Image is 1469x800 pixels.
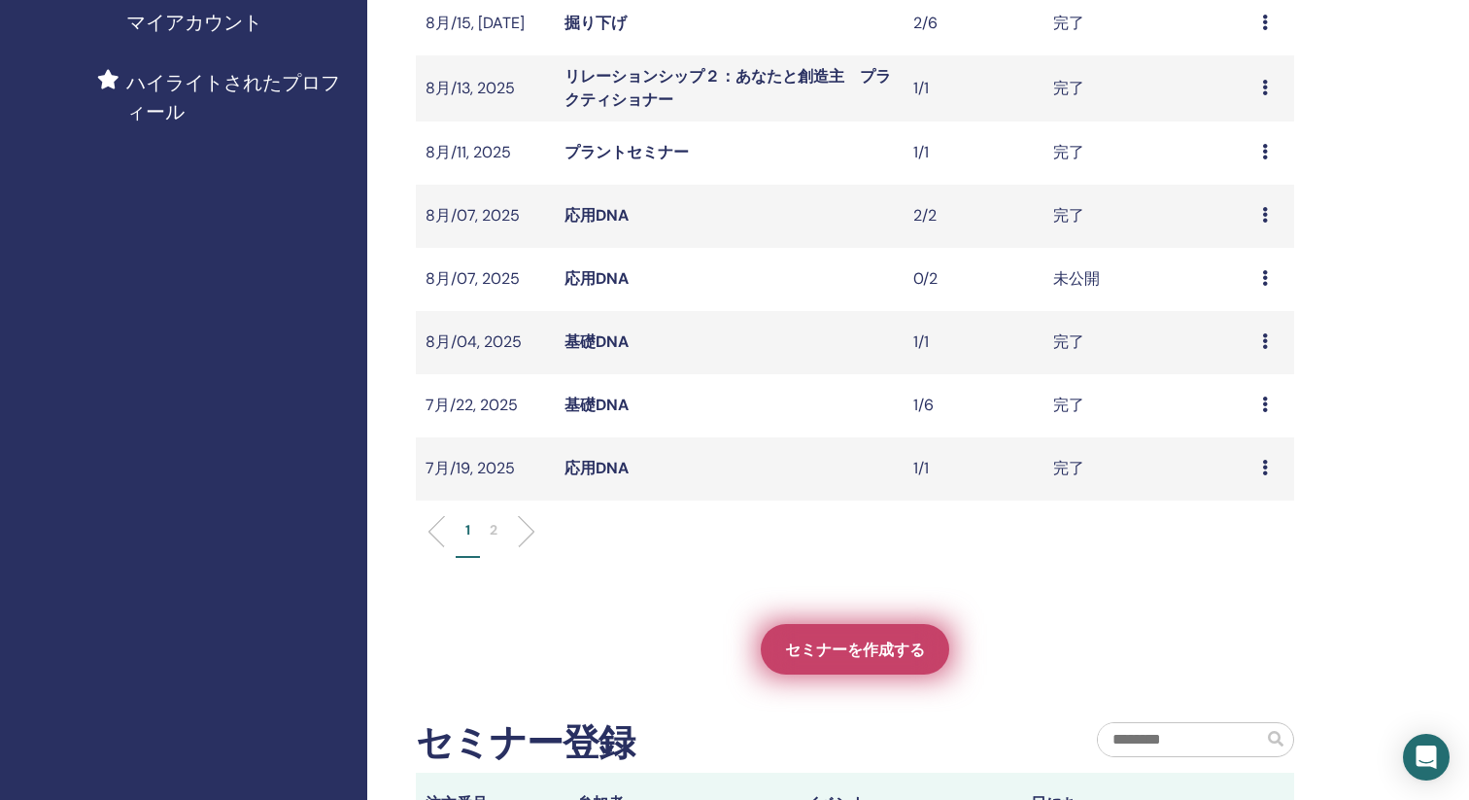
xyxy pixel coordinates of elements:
a: セミナーを作成する [761,624,949,675]
h2: セミナー登録 [416,721,634,766]
td: 完了 [1043,122,1252,185]
td: 完了 [1043,55,1252,122]
a: 応用DNA [564,205,629,226]
td: 0/2 [904,248,1042,311]
td: 完了 [1043,311,1252,374]
a: 掘り下げ [564,13,627,33]
td: 完了 [1043,437,1252,501]
a: 応用DNA [564,268,629,289]
td: 7月/22, 2025 [416,374,555,437]
td: 8月/07, 2025 [416,185,555,248]
a: 応用DNA [564,458,629,478]
td: 7月/19, 2025 [416,437,555,501]
td: 8月/13, 2025 [416,55,555,122]
a: 基礎DNA [564,331,629,352]
p: 1 [465,520,470,540]
td: 1/1 [904,55,1042,122]
td: 1/1 [904,437,1042,501]
td: 8月/04, 2025 [416,311,555,374]
a: 基礎DNA [564,395,629,415]
td: 1/1 [904,311,1042,374]
td: 未公開 [1043,248,1252,311]
td: 8月/11, 2025 [416,122,555,185]
td: 1/6 [904,374,1042,437]
td: 完了 [1043,374,1252,437]
span: マイアカウント [126,8,262,37]
td: 2/2 [904,185,1042,248]
span: ハイライトされたプロフィール [126,68,352,126]
div: Open Intercom Messenger [1403,734,1450,781]
p: 2 [490,520,497,540]
span: セミナーを作成する [785,640,925,660]
td: 8月/07, 2025 [416,248,555,311]
td: 1/1 [904,122,1042,185]
a: リレーションシップ２：あなたと創造主 プラクティショナー [564,66,891,110]
a: プラントセミナー [564,142,689,162]
td: 完了 [1043,185,1252,248]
